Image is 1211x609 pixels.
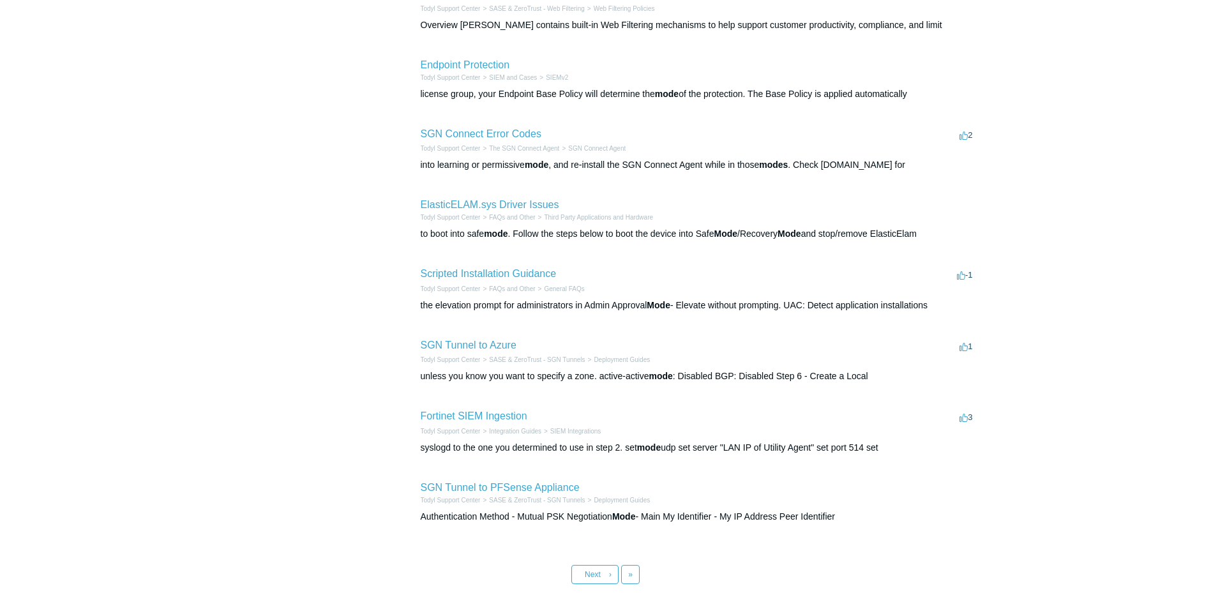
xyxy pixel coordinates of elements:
div: into learning or permissive , and re-install the SGN Connect Agent while in those . Check [DOMAIN... [421,158,976,172]
a: FAQs and Other [489,214,535,221]
em: Mode [647,300,670,310]
li: Deployment Guides [585,355,651,365]
em: Mode [612,511,636,522]
li: Todyl Support Center [421,144,481,153]
li: SASE & ZeroTrust - Web Filtering [480,4,584,13]
a: Todyl Support Center [421,5,481,12]
a: SGN Tunnel to PFSense Appliance [421,482,580,493]
a: Scripted Installation Guidance [421,268,557,279]
a: SGN Tunnel to Azure [421,340,516,350]
a: General FAQs [544,285,584,292]
li: Third Party Applications and Hardware [536,213,653,222]
li: FAQs and Other [480,284,535,294]
li: Todyl Support Center [421,284,481,294]
div: Overview [PERSON_NAME] contains built-in Web Filtering mechanisms to help support customer produc... [421,19,976,32]
li: SASE & ZeroTrust - SGN Tunnels [480,355,585,365]
a: SASE & ZeroTrust - SGN Tunnels [489,497,585,504]
li: Todyl Support Center [421,4,481,13]
a: Todyl Support Center [421,285,481,292]
li: Todyl Support Center [421,495,481,505]
em: mode [484,229,508,239]
div: syslogd to the one you determined to use in step 2. set udp set server "LAN IP of Utility Agent" ... [421,441,976,455]
em: mode [655,89,679,99]
span: 1 [959,342,972,351]
a: ElasticELAM.sys Driver Issues [421,199,559,210]
li: SGN Connect Agent [559,144,626,153]
li: Todyl Support Center [421,426,481,436]
a: Next [571,565,619,584]
a: Todyl Support Center [421,74,481,81]
a: Todyl Support Center [421,428,481,435]
li: The SGN Connect Agent [480,144,559,153]
div: to boot into safe . Follow the steps below to boot the device into Safe /Recovery and stop/remove... [421,227,976,241]
div: the elevation prompt for administrators in Admin Approval - Elevate without prompting. UAC: Detec... [421,299,976,312]
span: » [628,570,633,579]
div: unless you know you want to specify a zone. active-active : Disabled BGP: Disabled Step 6 - Creat... [421,370,976,383]
a: Deployment Guides [594,497,650,504]
li: Todyl Support Center [421,213,481,222]
em: modes [759,160,788,170]
li: SIEMv2 [537,73,568,82]
a: Todyl Support Center [421,497,481,504]
li: Integration Guides [480,426,541,436]
a: Integration Guides [489,428,541,435]
a: The SGN Connect Agent [489,145,559,152]
em: mode [649,371,672,381]
a: SIEM and Cases [489,74,537,81]
em: Mode [778,229,801,239]
em: Mode [714,229,737,239]
a: Deployment Guides [594,356,650,363]
a: SASE & ZeroTrust - SGN Tunnels [489,356,585,363]
a: SIEMv2 [546,74,568,81]
a: Todyl Support Center [421,356,481,363]
span: › [609,570,612,579]
a: FAQs and Other [489,285,535,292]
a: Third Party Applications and Hardware [544,214,653,221]
div: license group, your Endpoint Base Policy will determine the of the protection. The Base Policy is... [421,87,976,101]
span: 3 [959,412,972,422]
a: SGN Connect Error Codes [421,128,541,139]
a: SASE & ZeroTrust - Web Filtering [489,5,585,12]
a: Web Filtering Policies [594,5,655,12]
div: Authentication Method - Mutual PSK Negotiation - Main My Identifier - My IP Address Peer Identifier [421,510,976,523]
li: Web Filtering Policies [585,4,655,13]
a: SGN Connect Agent [568,145,626,152]
a: SIEM Integrations [550,428,601,435]
a: Todyl Support Center [421,214,481,221]
a: Endpoint Protection [421,59,510,70]
a: Todyl Support Center [421,145,481,152]
span: 2 [959,130,972,140]
li: Deployment Guides [585,495,651,505]
li: SIEM and Cases [480,73,537,82]
li: Todyl Support Center [421,73,481,82]
em: mode [637,442,661,453]
a: Fortinet SIEM Ingestion [421,410,527,421]
li: General FAQs [536,284,585,294]
li: Todyl Support Center [421,355,481,365]
span: -1 [957,270,973,280]
li: SASE & ZeroTrust - SGN Tunnels [480,495,585,505]
li: SIEM Integrations [541,426,601,436]
em: mode [525,160,548,170]
span: Next [585,570,601,579]
li: FAQs and Other [480,213,535,222]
